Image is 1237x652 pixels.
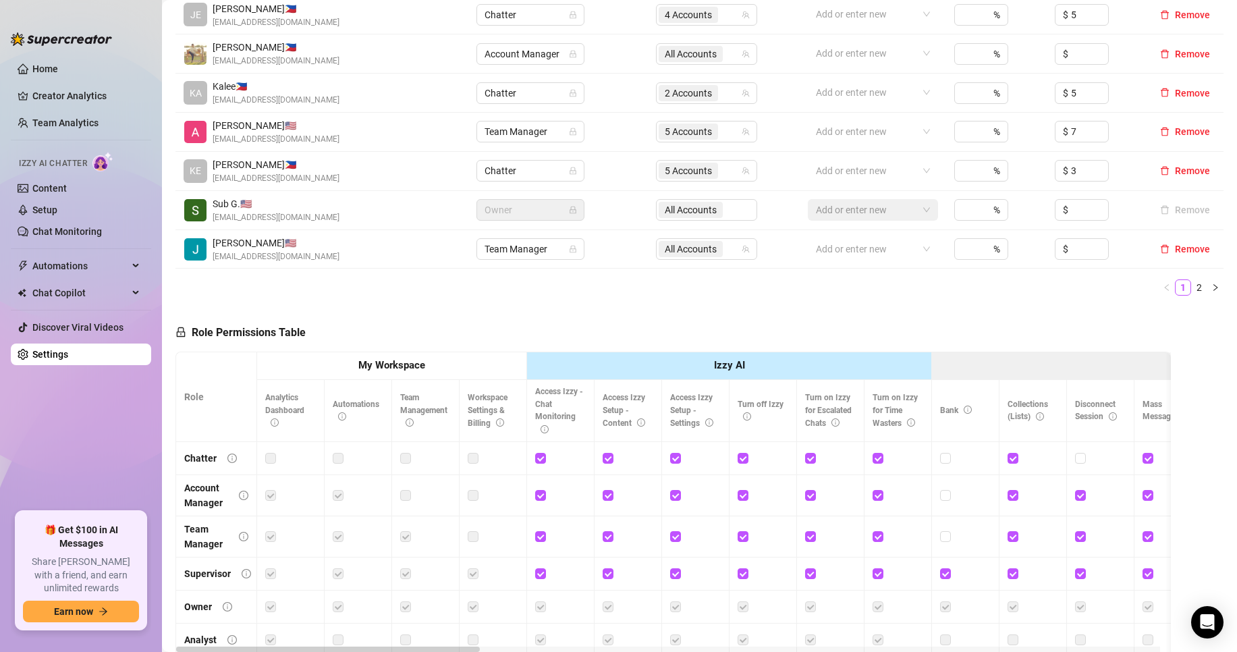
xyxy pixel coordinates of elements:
span: Earn now [54,606,93,617]
span: info-circle [637,418,645,427]
a: Setup [32,205,57,215]
a: Creator Analytics [32,85,140,107]
span: Chatter [485,161,576,181]
img: AI Chatter [92,152,113,171]
span: Access Izzy Setup - Settings [670,393,713,428]
button: Earn nowarrow-right [23,601,139,622]
span: lock [569,167,577,175]
span: Turn on Izzy for Time Wasters [873,393,918,428]
span: JE [190,7,201,22]
span: 4 Accounts [659,7,718,23]
div: Supervisor [184,566,231,581]
span: delete [1160,88,1170,97]
a: 1 [1176,280,1190,295]
span: Remove [1175,9,1210,20]
button: Remove [1155,241,1215,257]
button: Remove [1155,202,1215,218]
span: Workspace Settings & Billing [468,393,507,428]
span: arrow-right [99,607,108,616]
img: Chat Copilot [18,288,26,298]
span: info-circle [1109,412,1117,420]
span: 5 Accounts [659,163,718,179]
span: delete [1160,127,1170,136]
span: delete [1160,10,1170,20]
span: Account Manager [485,44,576,64]
span: team [742,89,750,97]
span: KE [190,163,201,178]
span: Team Management [400,393,447,428]
div: Team Manager [184,522,228,551]
span: Bank [940,406,972,415]
span: delete [1160,244,1170,254]
span: lock [569,206,577,214]
span: Team Manager [485,239,576,259]
span: [EMAIL_ADDRESS][DOMAIN_NAME] [213,250,339,263]
th: Role [176,352,257,442]
span: info-circle [964,406,972,414]
div: Owner [184,599,212,614]
img: logo-BBDzfeDw.svg [11,32,112,46]
span: 5 Accounts [665,124,712,139]
strong: My Workspace [358,359,425,371]
span: team [742,128,750,136]
span: 5 Accounts [665,163,712,178]
button: Remove [1155,7,1215,23]
div: Open Intercom Messenger [1191,606,1224,639]
span: info-circle [406,418,414,427]
span: 2 Accounts [659,85,718,101]
a: Home [32,63,58,74]
li: Next Page [1207,279,1224,296]
span: [EMAIL_ADDRESS][DOMAIN_NAME] [213,94,339,107]
span: Automations [32,255,128,277]
span: Remove [1175,126,1210,137]
span: info-circle [831,418,840,427]
div: Account Manager [184,481,228,510]
span: delete [1160,166,1170,175]
img: Alexicon Ortiaga [184,121,207,143]
span: All Accounts [659,46,723,62]
span: [EMAIL_ADDRESS][DOMAIN_NAME] [213,172,339,185]
span: info-circle [338,412,346,420]
button: right [1207,279,1224,296]
img: Aaron Paul Carnaje [184,43,207,65]
span: Access Izzy Setup - Content [603,393,645,428]
span: info-circle [227,454,237,463]
img: Jodi [184,238,207,261]
span: Sub G. 🇺🇸 [213,196,339,211]
span: All Accounts [665,47,717,61]
span: [PERSON_NAME] 🇺🇸 [213,236,339,250]
span: info-circle [271,418,279,427]
a: Chat Monitoring [32,226,102,237]
span: thunderbolt [18,261,28,271]
div: Analyst [184,632,217,647]
span: team [742,50,750,58]
span: info-circle [239,491,248,500]
span: info-circle [541,425,549,433]
span: Remove [1175,244,1210,254]
span: Turn off Izzy [738,400,784,422]
span: Automations [333,400,379,422]
span: 5 Accounts [659,124,718,140]
span: Disconnect Session [1075,400,1117,422]
span: Team Manager [485,121,576,142]
button: left [1159,279,1175,296]
span: lock [569,50,577,58]
div: Chatter [184,451,217,466]
span: Owner [485,200,576,220]
span: All Accounts [659,241,723,257]
span: 🎁 Get $100 in AI Messages [23,524,139,550]
span: [PERSON_NAME] 🇵🇭 [213,1,339,16]
span: KA [190,86,202,101]
span: Remove [1175,88,1210,99]
span: Chatter [485,5,576,25]
span: delete [1160,49,1170,59]
span: Remove [1175,165,1210,176]
li: 2 [1191,279,1207,296]
span: info-circle [223,602,232,612]
span: Chatter [485,83,576,103]
strong: Izzy AI [714,359,745,371]
span: info-circle [227,635,237,645]
span: lock [569,89,577,97]
span: lock [175,327,186,337]
span: info-circle [907,418,915,427]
